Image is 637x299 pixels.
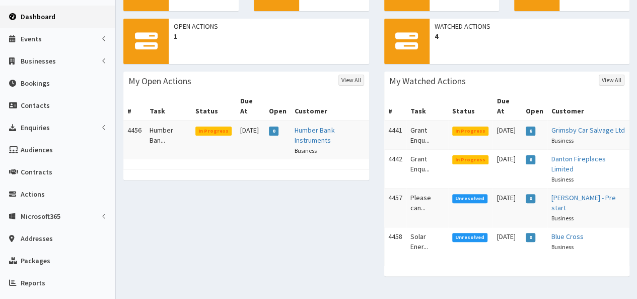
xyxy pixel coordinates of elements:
[435,31,625,41] span: 4
[406,121,448,150] td: Grant Enqu...
[492,121,522,150] td: [DATE]
[21,79,50,88] span: Bookings
[295,147,317,154] small: Business
[21,145,53,154] span: Audiences
[236,92,265,121] th: Due At
[21,12,55,21] span: Dashboard
[174,31,364,41] span: 1
[551,137,574,144] small: Business
[406,189,448,227] td: Please can...
[146,121,191,159] td: Humber Ban...
[123,92,146,121] th: #
[123,121,146,159] td: 4456
[21,278,45,287] span: Reports
[526,127,535,136] span: 6
[389,77,466,86] h3: My Watched Actions
[236,121,265,159] td: [DATE]
[21,56,56,66] span: Businesses
[526,155,535,164] span: 6
[551,175,574,183] small: Business
[551,154,606,173] a: Danton Fireplaces Limited
[492,189,522,227] td: [DATE]
[448,92,493,121] th: Status
[406,227,448,256] td: Solar Ener...
[338,75,364,86] a: View All
[452,233,488,242] span: Unresolved
[128,77,191,86] h3: My Open Actions
[191,92,236,121] th: Status
[384,227,406,256] td: 4458
[174,21,364,31] span: Open Actions
[269,127,278,136] span: 0
[406,92,448,121] th: Task
[265,92,291,121] th: Open
[384,121,406,150] td: 4441
[295,126,334,145] a: Humber Bank Instruments
[492,227,522,256] td: [DATE]
[551,126,625,135] a: Grimsby Car Salvage Ltd
[551,243,574,251] small: Business
[21,190,45,199] span: Actions
[21,123,50,132] span: Enquiries
[195,127,232,136] span: In Progress
[452,194,488,203] span: Unresolved
[384,92,406,121] th: #
[21,256,50,265] span: Packages
[492,92,522,121] th: Due At
[547,92,629,121] th: Customer
[526,194,535,203] span: 0
[291,92,369,121] th: Customer
[21,212,60,221] span: Microsoft365
[522,92,547,121] th: Open
[21,167,52,176] span: Contracts
[551,214,574,222] small: Business
[406,150,448,189] td: Grant Enqu...
[384,150,406,189] td: 4442
[384,189,406,227] td: 4457
[599,75,624,86] a: View All
[526,233,535,242] span: 0
[21,101,50,110] span: Contacts
[146,92,191,121] th: Task
[452,127,489,136] span: In Progress
[21,234,53,243] span: Addresses
[551,193,616,212] a: [PERSON_NAME] - Pre start
[551,232,584,241] a: Blue Cross
[435,21,625,31] span: Watched Actions
[21,34,42,43] span: Events
[452,155,489,164] span: In Progress
[492,150,522,189] td: [DATE]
